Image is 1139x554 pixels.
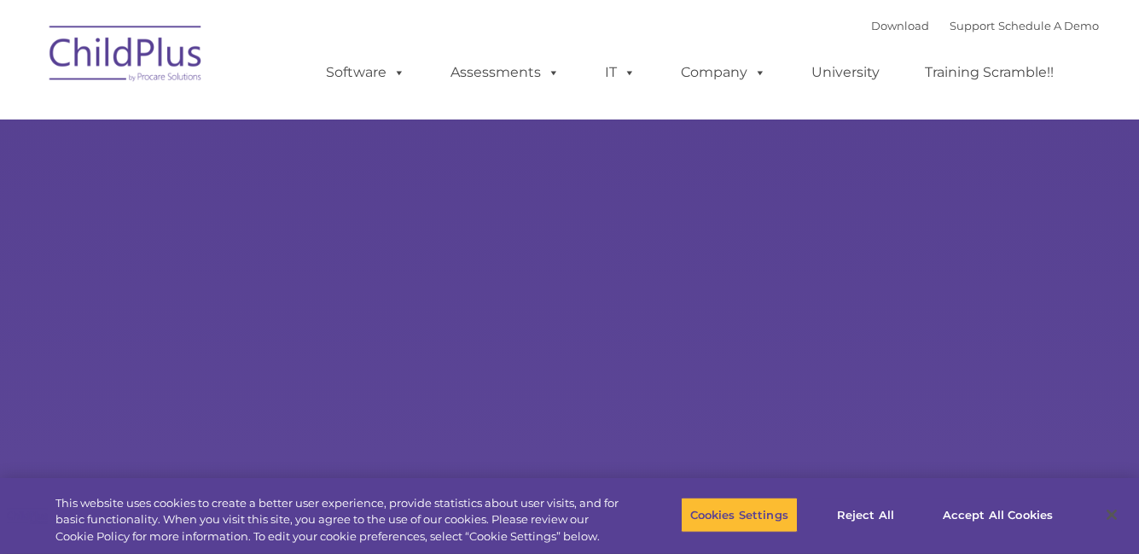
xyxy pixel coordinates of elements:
a: IT [588,55,653,90]
a: Download [871,19,929,32]
button: Cookies Settings [681,497,798,533]
div: This website uses cookies to create a better user experience, provide statistics about user visit... [55,495,626,545]
button: Reject All [812,497,919,533]
button: Close [1093,496,1130,534]
a: Assessments [433,55,577,90]
font: | [871,19,1099,32]
a: University [794,55,897,90]
button: Accept All Cookies [933,497,1062,533]
a: Schedule A Demo [998,19,1099,32]
a: Support [950,19,995,32]
img: ChildPlus by Procare Solutions [41,14,212,99]
a: Training Scramble!! [908,55,1071,90]
a: Company [664,55,783,90]
a: Software [309,55,422,90]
